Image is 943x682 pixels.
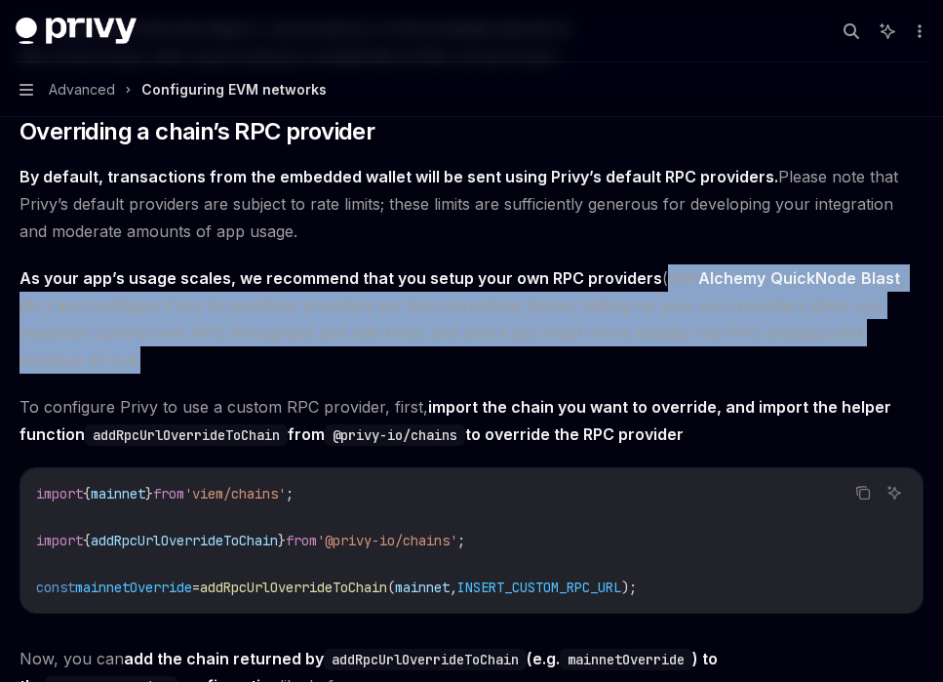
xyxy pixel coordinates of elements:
span: mainnet [91,485,145,502]
span: addRpcUrlOverrideToChain [200,579,387,596]
span: { [83,532,91,549]
span: , [450,579,457,596]
span: Advanced [49,78,115,101]
span: } [278,532,286,549]
span: To configure Privy to use a custom RPC provider, first, [20,393,923,448]
span: = [192,579,200,596]
code: mainnetOverride [560,649,692,670]
span: '@privy-io/chains' [317,532,457,549]
code: addRpcUrlOverrideToChain [85,424,288,446]
a: Alchemy [698,268,766,289]
span: ; [457,532,465,549]
a: QuickNode [770,268,856,289]
code: addRpcUrlOverrideToChain [324,649,527,670]
span: ( [387,579,395,596]
span: } [145,485,153,502]
span: Please note that Privy’s default providers are subject to rate limits; these limits are sufficien... [20,163,923,245]
button: More actions [908,18,927,45]
strong: import the chain you want to override, and import the helper function from to override the RPC pr... [20,397,891,444]
span: mainnet [395,579,450,596]
span: import [36,532,83,549]
span: ); [621,579,637,596]
span: from [286,532,317,549]
span: INSERT_CUSTOM_RPC_URL [457,579,621,596]
code: @privy-io/chains [325,424,465,446]
span: from [153,485,184,502]
span: import [36,485,83,502]
button: Copy the contents from the code block [850,480,876,505]
strong: As your app’s usage scales, we recommend that you setup your own RPC providers [20,268,662,288]
span: addRpcUrlOverrideToChain [91,532,278,549]
span: 'viem/chains' [184,485,286,502]
span: (with , , , etc.) and configure Privy to use these providers per the instructions below. Setting ... [20,264,923,374]
span: Overriding a chain’s RPC provider [20,116,374,147]
button: Ask AI [882,480,907,505]
div: Configuring EVM networks [141,78,327,101]
span: mainnetOverride [75,579,192,596]
span: const [36,579,75,596]
span: ; [286,485,294,502]
a: Blast [861,268,900,289]
img: dark logo [16,18,137,45]
strong: By default, transactions from the embedded wallet will be sent using Privy’s default RPC providers. [20,167,778,186]
span: { [83,485,91,502]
